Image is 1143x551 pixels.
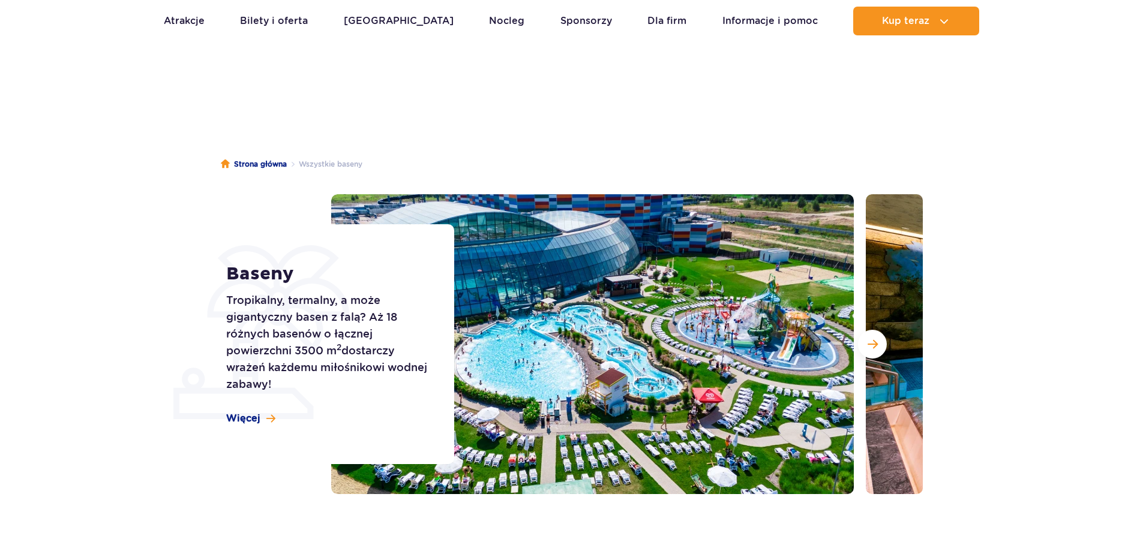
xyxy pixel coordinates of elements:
a: Nocleg [489,7,524,35]
h1: Baseny [226,263,427,285]
li: Wszystkie baseny [287,158,362,170]
sup: 2 [337,342,341,352]
a: [GEOGRAPHIC_DATA] [344,7,454,35]
button: Następny slajd [858,330,887,359]
a: Strona główna [221,158,287,170]
span: Więcej [226,412,260,425]
a: Atrakcje [164,7,205,35]
img: Zewnętrzna część Suntago z basenami i zjeżdżalniami, otoczona leżakami i zielenią [331,194,854,494]
a: Informacje i pomoc [722,7,818,35]
a: Sponsorzy [560,7,612,35]
a: Dla firm [647,7,686,35]
a: Bilety i oferta [240,7,308,35]
a: Więcej [226,412,275,425]
span: Kup teraz [882,16,929,26]
button: Kup teraz [853,7,979,35]
p: Tropikalny, termalny, a może gigantyczny basen z falą? Aż 18 różnych basenów o łącznej powierzchn... [226,292,427,393]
